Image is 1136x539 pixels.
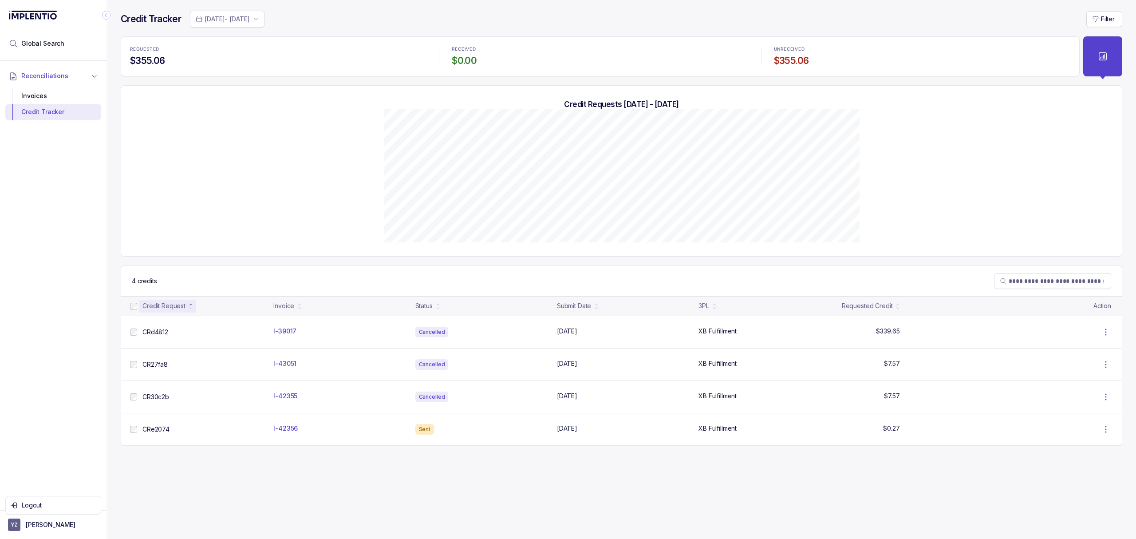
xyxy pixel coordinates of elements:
[142,301,185,310] div: Credit Request
[121,36,1080,76] ul: Statistic Highlights
[130,426,137,433] input: checkbox-checkbox-all
[5,66,101,86] button: Reconciliations
[884,359,899,368] p: $7.57
[132,277,157,285] p: 4 credits
[415,301,433,310] div: Status
[557,424,577,433] p: [DATE]
[557,392,577,400] p: [DATE]
[130,329,137,336] input: checkbox-checkbox-all
[876,327,899,336] p: $339.65
[415,424,434,435] div: Sent
[884,392,899,400] p: $7.57
[698,327,737,336] p: XB Fulfillment
[21,71,68,80] span: Reconciliations
[273,392,297,400] p: I-42355
[1086,11,1122,27] button: Filter
[452,47,476,52] p: RECEIVED
[842,301,893,310] div: Requested Credit
[101,10,112,20] div: Collapse Icon
[8,519,20,531] span: User initials
[125,40,432,72] li: Statistic REQUESTED
[130,55,426,67] h4: $355.06
[142,392,169,401] p: CR30c2b
[121,13,181,25] h4: Credit Tracker
[1101,15,1115,24] p: Filter
[21,39,64,48] span: Global Search
[273,301,294,310] div: Invoice
[994,273,1111,289] search: Table Search Bar
[205,15,250,24] p: [DATE] - [DATE]
[557,327,577,336] p: [DATE]
[22,501,95,510] p: Logout
[1093,301,1111,310] p: Action
[774,55,1070,67] h4: $355.06
[557,301,591,310] div: Submit Date
[415,327,449,337] div: Cancelled
[130,393,137,400] input: checkbox-checkbox-all
[132,277,157,285] div: Remaining page entries
[415,359,449,370] div: Cancelled
[190,11,264,28] button: Date Range Picker
[557,359,577,368] p: [DATE]
[774,47,805,52] p: UNRECEIVED
[698,359,737,368] p: XB Fulfillment
[273,424,298,433] p: I-42356
[273,359,296,368] p: I-43051
[130,303,137,310] input: checkbox-checkbox-all
[698,392,737,400] p: XB Fulfillment
[698,301,709,310] div: 3PL
[698,424,737,433] p: XB Fulfillment
[130,361,137,368] input: checkbox-checkbox-all
[8,519,99,531] button: User initials[PERSON_NAME]
[883,424,899,433] p: $0.27
[142,328,168,337] p: CRd4812
[769,40,1076,72] li: Statistic UNRECEIVED
[5,86,101,122] div: Reconciliations
[273,327,296,336] p: I-39017
[26,520,75,529] p: [PERSON_NAME]
[452,55,748,67] h4: $0.00
[142,360,168,369] p: CR27fa8
[142,425,170,434] p: CRe2074
[135,99,1108,109] h5: Credit Requests [DATE] - [DATE]
[121,266,1122,296] nav: Table Control
[12,88,94,104] div: Invoices
[12,104,94,120] div: Credit Tracker
[446,40,753,72] li: Statistic RECEIVED
[415,392,449,402] div: Cancelled
[130,47,159,52] p: REQUESTED
[196,15,250,24] search: Date Range Picker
